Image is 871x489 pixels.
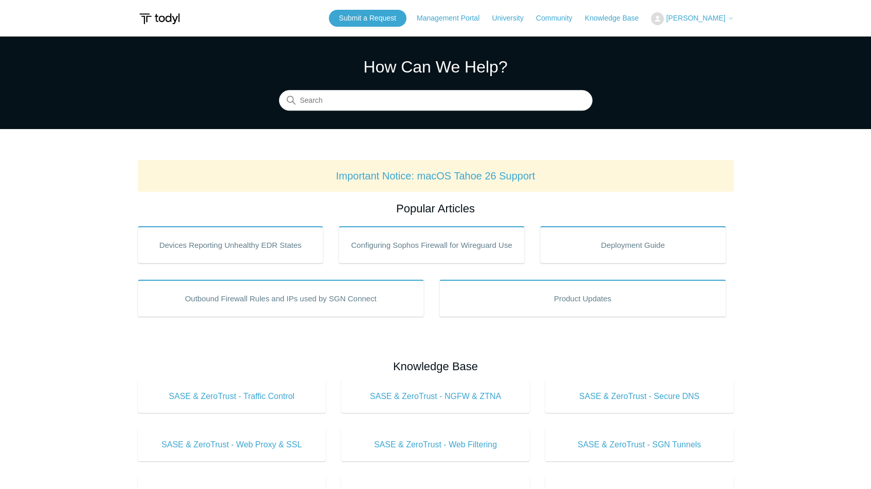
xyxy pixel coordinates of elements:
a: Deployment Guide [540,226,726,263]
a: SASE & ZeroTrust - Web Proxy & SSL [138,428,326,461]
span: SASE & ZeroTrust - SGN Tunnels [561,439,718,451]
h2: Knowledge Base [138,358,734,375]
span: SASE & ZeroTrust - Traffic Control [153,390,311,403]
span: [PERSON_NAME] [666,14,725,22]
h2: Popular Articles [138,200,734,217]
input: Search [279,90,592,111]
a: Submit a Request [329,10,406,27]
a: Devices Reporting Unhealthy EDR States [138,226,324,263]
a: SASE & ZeroTrust - Traffic Control [138,380,326,413]
img: Todyl Support Center Help Center home page [138,9,181,28]
a: SASE & ZeroTrust - Secure DNS [545,380,734,413]
a: Product Updates [439,280,726,317]
span: SASE & ZeroTrust - Web Proxy & SSL [153,439,311,451]
a: Knowledge Base [585,13,649,24]
a: University [492,13,533,24]
span: SASE & ZeroTrust - NGFW & ZTNA [357,390,514,403]
a: SASE & ZeroTrust - SGN Tunnels [545,428,734,461]
span: SASE & ZeroTrust - Secure DNS [561,390,718,403]
a: SASE & ZeroTrust - NGFW & ZTNA [341,380,530,413]
a: Outbound Firewall Rules and IPs used by SGN Connect [138,280,424,317]
a: SASE & ZeroTrust - Web Filtering [341,428,530,461]
a: Community [536,13,583,24]
h1: How Can We Help? [279,55,592,79]
span: SASE & ZeroTrust - Web Filtering [357,439,514,451]
a: Management Portal [417,13,490,24]
a: Configuring Sophos Firewall for Wireguard Use [339,226,525,263]
button: [PERSON_NAME] [651,12,733,25]
a: Important Notice: macOS Tahoe 26 Support [336,170,535,182]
